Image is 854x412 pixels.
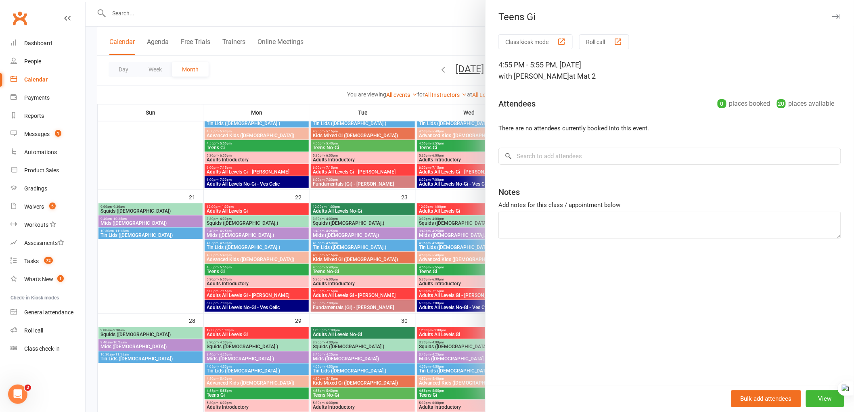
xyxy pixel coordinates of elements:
[24,94,50,101] div: Payments
[24,185,47,192] div: Gradings
[498,186,520,198] div: Notes
[24,58,41,65] div: People
[44,257,53,264] span: 72
[57,275,64,282] span: 1
[10,125,85,143] a: Messages 1
[24,167,59,174] div: Product Sales
[49,203,56,209] span: 5
[10,270,85,289] a: What's New1
[10,303,85,322] a: General attendance kiosk mode
[24,131,50,137] div: Messages
[10,322,85,340] a: Roll call
[10,161,85,180] a: Product Sales
[24,276,53,282] div: What's New
[10,216,85,234] a: Workouts
[8,385,27,404] iframe: Intercom live chat
[10,71,85,89] a: Calendar
[10,52,85,71] a: People
[777,99,786,108] div: 20
[24,327,43,334] div: Roll call
[579,34,629,49] button: Roll call
[10,252,85,270] a: Tasks 72
[24,258,39,264] div: Tasks
[24,149,57,155] div: Automations
[718,98,770,109] div: places booked
[486,11,854,23] div: Teens Gi
[10,34,85,52] a: Dashboard
[25,385,31,391] span: 2
[569,72,596,80] span: at Mat 2
[498,98,536,109] div: Attendees
[498,123,841,133] li: There are no attendees currently booked into this event.
[24,76,48,83] div: Calendar
[55,130,61,137] span: 1
[498,72,569,80] span: with [PERSON_NAME]
[10,180,85,198] a: Gradings
[24,222,48,228] div: Workouts
[24,203,44,210] div: Waivers
[10,8,30,28] a: Clubworx
[10,143,85,161] a: Automations
[498,59,841,82] div: 4:55 PM - 5:55 PM, [DATE]
[498,200,841,210] div: Add notes for this class / appointment below
[498,34,573,49] button: Class kiosk mode
[731,390,801,407] button: Bulk add attendees
[10,234,85,252] a: Assessments
[777,98,835,109] div: places available
[10,198,85,216] a: Waivers 5
[24,240,64,246] div: Assessments
[24,40,52,46] div: Dashboard
[10,340,85,358] a: Class kiosk mode
[24,345,60,352] div: Class check-in
[718,99,726,108] div: 0
[10,107,85,125] a: Reports
[24,113,44,119] div: Reports
[498,148,841,165] input: Search to add attendees
[10,89,85,107] a: Payments
[806,390,844,407] button: View
[24,309,73,316] div: General attendance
